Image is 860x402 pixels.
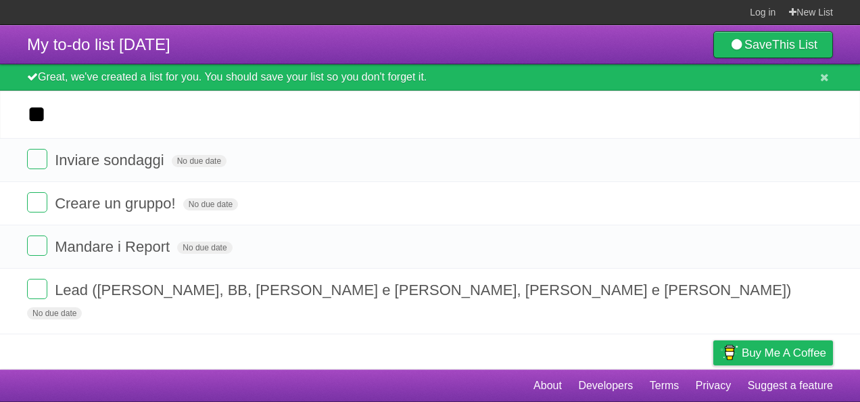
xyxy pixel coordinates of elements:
label: Done [27,279,47,299]
a: Privacy [696,373,731,399]
a: Buy me a coffee [713,340,833,365]
a: About [533,373,562,399]
a: Developers [578,373,633,399]
span: Lead ([PERSON_NAME], BB, [PERSON_NAME] e [PERSON_NAME], [PERSON_NAME] e [PERSON_NAME]) [55,282,794,298]
b: This List [772,38,817,51]
a: SaveThis List [713,31,833,58]
a: Suggest a feature [748,373,833,399]
span: No due date [177,242,232,254]
label: Done [27,236,47,256]
span: My to-do list [DATE] [27,35,170,53]
span: Creare un gruppo! [55,195,179,212]
img: Buy me a coffee [720,341,738,364]
span: Buy me a coffee [742,341,826,365]
span: No due date [27,307,82,319]
a: Terms [650,373,679,399]
span: No due date [172,155,226,167]
span: Inviare sondaggi [55,152,167,169]
label: Done [27,149,47,169]
label: Done [27,192,47,213]
span: Mandare i Report [55,238,173,255]
span: No due date [183,198,238,210]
